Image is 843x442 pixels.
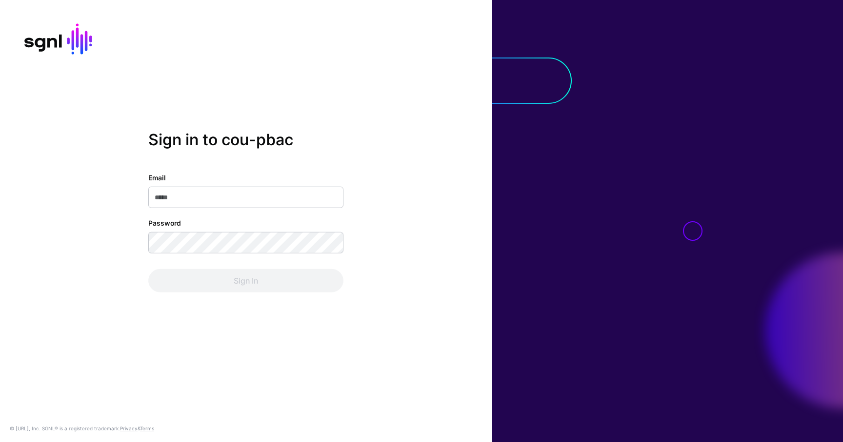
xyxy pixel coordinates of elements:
[10,424,154,432] div: © [URL], Inc. SGNL® is a registered trademark. &
[148,218,181,228] label: Password
[148,173,166,183] label: Email
[148,130,343,149] h2: Sign in to cou-pbac
[140,425,154,431] a: Terms
[120,425,138,431] a: Privacy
